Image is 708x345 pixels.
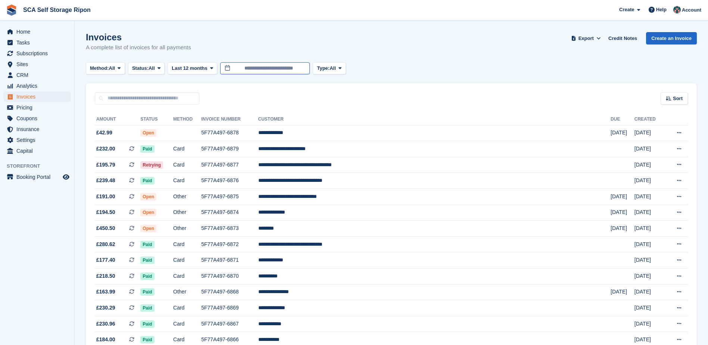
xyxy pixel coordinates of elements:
[86,32,191,42] h1: Invoices
[96,256,115,264] span: £177.40
[172,65,207,72] span: Last 12 months
[201,125,258,141] td: 5F77A497-6878
[201,284,258,300] td: 5F77A497-6868
[201,141,258,157] td: 5F77A497-6879
[330,65,336,72] span: All
[201,221,258,237] td: 5F77A497-6873
[140,193,156,201] span: Open
[201,189,258,205] td: 5F77A497-6875
[201,316,258,332] td: 5F77A497-6867
[132,65,149,72] span: Status:
[140,129,156,137] span: Open
[96,193,115,201] span: £191.00
[86,62,125,75] button: Method: All
[140,241,154,248] span: Paid
[634,173,665,189] td: [DATE]
[578,35,594,42] span: Export
[4,135,71,145] a: menu
[149,65,155,72] span: All
[140,209,156,216] span: Open
[4,91,71,102] a: menu
[173,189,201,205] td: Other
[96,129,112,137] span: £42.99
[173,114,201,125] th: Method
[96,224,115,232] span: £450.50
[605,32,640,44] a: Credit Notes
[16,81,61,91] span: Analytics
[634,268,665,285] td: [DATE]
[634,221,665,237] td: [DATE]
[634,205,665,221] td: [DATE]
[96,208,115,216] span: £194.50
[201,114,258,125] th: Invoice Number
[140,145,154,153] span: Paid
[95,114,140,125] th: Amount
[96,240,115,248] span: £280.62
[4,81,71,91] a: menu
[4,27,71,37] a: menu
[96,304,115,312] span: £230.29
[611,221,634,237] td: [DATE]
[173,268,201,285] td: Card
[168,62,217,75] button: Last 12 months
[96,320,115,328] span: £230.96
[4,37,71,48] a: menu
[4,124,71,134] a: menu
[109,65,115,72] span: All
[4,70,71,80] a: menu
[140,304,154,312] span: Paid
[16,102,61,113] span: Pricing
[16,124,61,134] span: Insurance
[4,146,71,156] a: menu
[619,6,634,13] span: Create
[611,205,634,221] td: [DATE]
[634,316,665,332] td: [DATE]
[634,125,665,141] td: [DATE]
[682,6,701,14] span: Account
[140,320,154,328] span: Paid
[201,205,258,221] td: 5F77A497-6874
[96,272,115,280] span: £218.50
[634,300,665,316] td: [DATE]
[16,113,61,124] span: Coupons
[173,284,201,300] td: Other
[173,300,201,316] td: Card
[673,95,683,102] span: Sort
[634,157,665,173] td: [DATE]
[16,48,61,59] span: Subscriptions
[4,172,71,182] a: menu
[4,48,71,59] a: menu
[173,205,201,221] td: Other
[173,236,201,252] td: Card
[6,4,17,16] img: stora-icon-8386f47178a22dfd0bd8f6a31ec36ba5ce8667c1dd55bd0f319d3a0aa187defe.svg
[96,177,115,184] span: £239.48
[140,273,154,280] span: Paid
[317,65,330,72] span: Type:
[16,27,61,37] span: Home
[96,336,115,344] span: £184.00
[140,161,163,169] span: Retrying
[96,161,115,169] span: £195.79
[634,141,665,157] td: [DATE]
[634,252,665,268] td: [DATE]
[96,288,115,296] span: £163.99
[16,59,61,69] span: Sites
[4,59,71,69] a: menu
[140,288,154,296] span: Paid
[16,37,61,48] span: Tasks
[173,157,201,173] td: Card
[634,236,665,252] td: [DATE]
[96,145,115,153] span: £232.00
[201,252,258,268] td: 5F77A497-6871
[4,102,71,113] a: menu
[4,113,71,124] a: menu
[611,125,634,141] td: [DATE]
[16,172,61,182] span: Booking Portal
[16,146,61,156] span: Capital
[656,6,667,13] span: Help
[634,114,665,125] th: Created
[173,173,201,189] td: Card
[201,157,258,173] td: 5F77A497-6877
[570,32,602,44] button: Export
[201,268,258,285] td: 5F77A497-6870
